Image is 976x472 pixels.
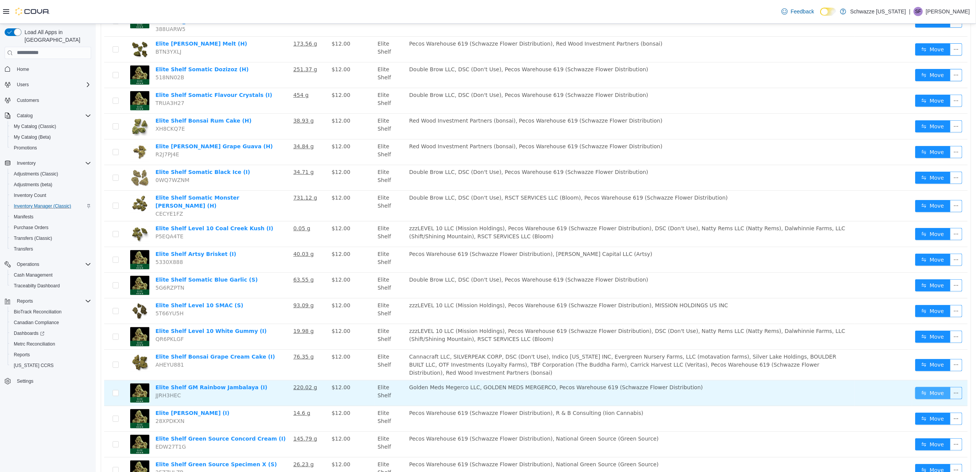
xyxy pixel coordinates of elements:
a: Home [14,65,32,74]
span: 0WQ7WZNM [60,153,94,159]
img: Elite Shelf Bonsai Rum Cake (H) hero shot [34,93,54,112]
td: Elite Shelf [279,326,311,357]
span: Dashboards [11,329,91,338]
button: icon: swapMove [819,256,855,268]
img: Elite Shelf Somatic Dozizoz (H) hero shot [34,42,54,61]
span: 2FZZULZP [60,446,87,452]
span: Feedback [791,8,814,15]
button: Traceabilty Dashboard [8,280,94,291]
button: Transfers [8,244,94,254]
button: icon: swapMove [819,335,855,347]
span: Inventory Count [11,191,91,200]
img: Elite Shelf Somatic Monster Mintz (H) hero shot [34,170,54,189]
span: Home [17,66,29,72]
a: My Catalog (Beta) [11,133,54,142]
button: icon: swapMove [819,307,855,319]
button: Manifests [8,211,94,222]
u: 40.03 g [198,227,218,233]
span: Catalog [14,111,91,120]
button: icon: ellipsis [854,20,866,32]
span: Reports [14,352,30,358]
span: Pecos Warehouse 619 (Schwazze Flower Distribution), R & B Consulting (Iion Cannabis) [314,386,548,392]
span: $12.00 [236,202,255,208]
img: Elite Shelf Somatic Blue Garlic (S) hero shot [34,252,54,271]
span: Operations [14,260,91,269]
img: Elite Shelf Bonsai Grape Guava (H) hero shot [34,119,54,138]
button: Metrc Reconciliation [8,339,94,349]
span: Manifests [14,214,33,220]
span: Adjustments (beta) [14,182,52,188]
span: Customers [17,97,39,103]
button: icon: swapMove [819,415,855,427]
span: Metrc Reconciliation [14,341,55,347]
a: Dashboards [8,328,94,339]
span: Inventory [17,160,36,166]
a: Dashboards [11,329,47,338]
u: 220.02 g [198,361,221,367]
button: icon: swapMove [819,97,855,109]
button: icon: swapMove [819,363,855,375]
img: Cova [15,8,50,15]
img: Elite Shelf Bonsai Guava Melt (H) hero shot [34,16,54,35]
span: SF [915,7,921,16]
span: Red Wood Investment Partners (bonsai), Pecos Warehouse 619 (Schwazze Flower Distribution) [314,120,567,126]
span: 388UARW5 [60,2,90,8]
span: Double Brow LLC, DSC (Don't Use), Pecos Warehouse 619 (Schwazze Flower Distribution) [314,145,553,151]
span: zzzLEVEL 10 LLC (Mission Holdings), Pecos Warehouse 619 (Schwazze Flower Distribution), DSC (Don'... [314,202,750,216]
a: Cash Management [11,270,56,280]
button: icon: swapMove [819,281,855,293]
span: Promotions [11,143,91,152]
span: Double Brow LLC, DSC (Don't Use), Pecos Warehouse 619 (Schwazze Flower Distribution) [314,68,553,74]
img: Elite Shelf Somatic Black Ice (I) hero shot [34,144,54,164]
a: Elite Shelf Somatic Monster [PERSON_NAME] (H) [60,171,144,185]
span: $12.00 [236,43,255,49]
button: Purchase Orders [8,222,94,233]
span: $12.00 [236,227,255,233]
button: Inventory Manager (Classic) [8,201,94,211]
a: Inventory Count [11,191,49,200]
a: Elite [PERSON_NAME] (I) [60,386,134,392]
span: CECYE1FZ [60,187,87,193]
a: Feedback [778,4,817,19]
button: icon: ellipsis [854,97,866,109]
span: zzzLEVEL 10 LLC (Mission Holdings), Pecos Warehouse 619 (Schwazze Flower Distribution), DSC (Don'... [314,304,750,318]
a: Adjustments (Classic) [11,169,61,179]
u: 251.37 g [198,43,221,49]
span: $12.00 [236,171,255,177]
button: icon: ellipsis [854,440,866,452]
a: Elite Shelf Level 10 White Gummy (I) [60,304,171,310]
span: Adjustments (Classic) [11,169,91,179]
img: Elite Shelf IION Rico (I) hero shot [34,385,54,405]
span: Purchase Orders [14,225,49,231]
td: Elite Shelf [279,167,311,198]
span: Adjustments (beta) [11,180,91,189]
u: 145.79 g [198,412,221,418]
span: Cash Management [11,270,91,280]
button: icon: ellipsis [854,256,866,268]
img: Elite Shelf Level 10 Coal Creek Kush (I) hero shot [34,201,54,220]
button: Reports [14,297,36,306]
img: Elite Shelf Green Source Specimen X (S) hero shot [34,437,54,456]
p: | [909,7,911,16]
span: TRUA3H27 [60,76,88,82]
a: Elite Shelf Bonsai Grape Cream Cake (I) [60,330,179,336]
span: $12.00 [236,120,255,126]
span: Transfers [14,246,33,252]
button: Operations [2,259,94,270]
span: P5EQA4TE [60,210,88,216]
a: Settings [14,377,36,386]
a: Metrc Reconciliation [11,339,58,349]
td: Elite Shelf [279,408,311,434]
button: Users [14,80,32,89]
span: Settings [17,378,33,384]
span: Metrc Reconciliation [11,339,91,349]
u: 454 g [198,68,213,74]
span: Customers [14,95,91,105]
span: Promotions [14,145,37,151]
button: icon: swapMove [819,440,855,452]
span: AHEYU881 [60,338,88,344]
button: icon: swapMove [819,176,855,188]
button: My Catalog (Beta) [8,132,94,143]
a: Traceabilty Dashboard [11,281,63,290]
button: Inventory [2,158,94,169]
